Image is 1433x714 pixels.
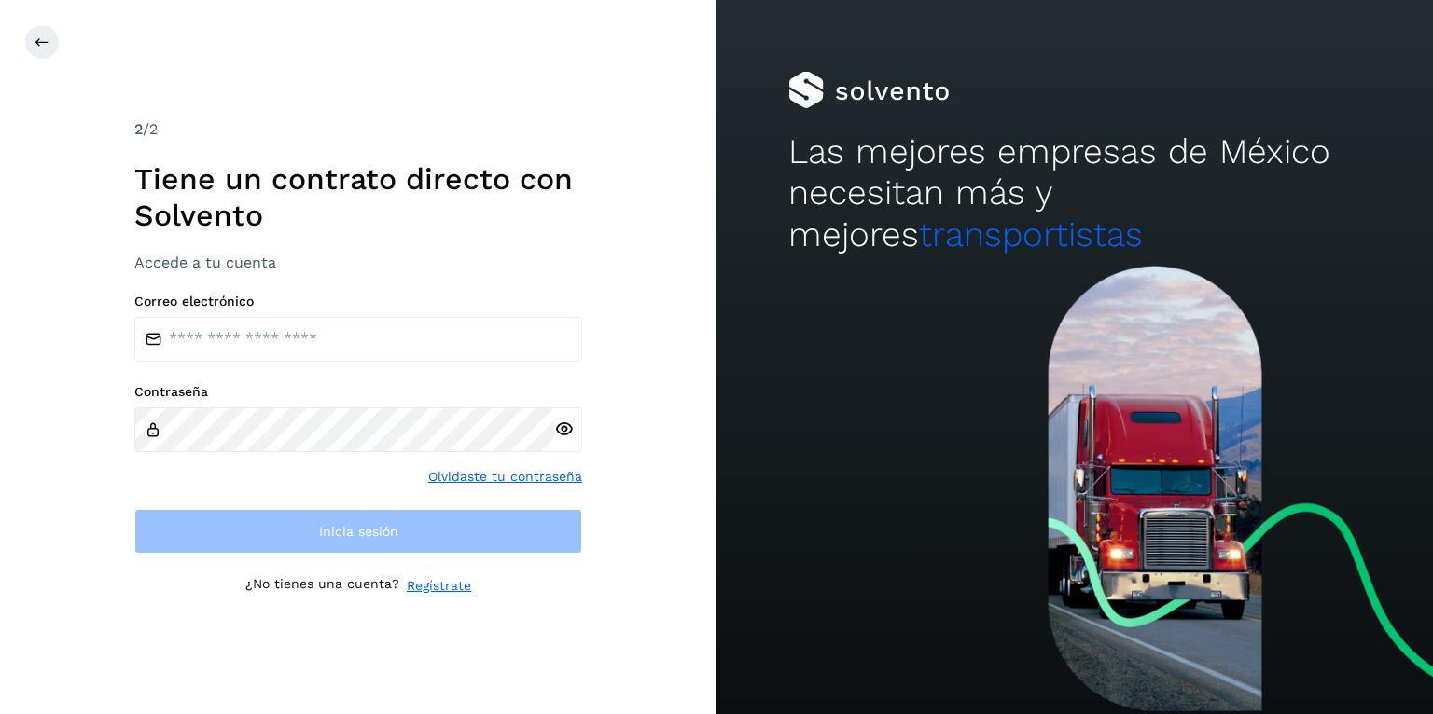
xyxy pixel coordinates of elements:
[428,467,582,487] a: Olvidaste tu contraseña
[788,131,1361,255] h2: Las mejores empresas de México necesitan más y mejores
[134,254,582,271] h3: Accede a tu cuenta
[134,384,582,400] label: Contraseña
[407,576,471,596] a: Regístrate
[134,120,143,138] span: 2
[134,509,582,554] button: Inicia sesión
[134,161,582,233] h1: Tiene un contrato directo con Solvento
[245,576,399,596] p: ¿No tienes una cuenta?
[319,525,398,538] span: Inicia sesión
[134,294,582,309] label: Correo electrónico
[919,214,1143,254] span: transportistas
[134,118,582,141] div: /2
